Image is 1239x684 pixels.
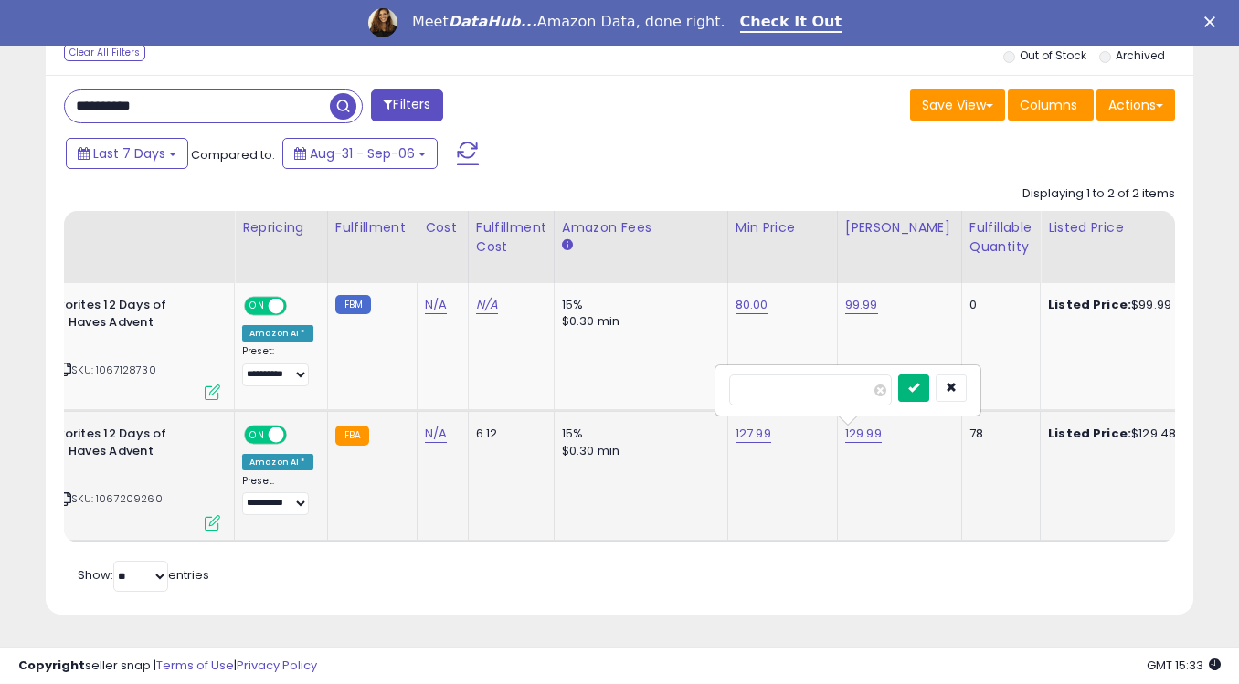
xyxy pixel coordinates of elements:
div: 15% [562,426,714,442]
span: Columns [1020,96,1077,114]
span: ON [246,299,269,314]
button: Columns [1008,89,1094,121]
div: Fulfillable Quantity [969,218,1032,257]
div: seller snap | | [18,658,317,675]
span: ON [246,427,269,443]
div: Preset: [242,345,313,386]
a: N/A [425,425,447,443]
button: Aug-31 - Sep-06 [282,138,438,169]
b: Listed Price: [1048,296,1131,313]
button: Last 7 Days [66,138,188,169]
button: Filters [371,89,442,121]
div: [PERSON_NAME] [845,218,954,237]
span: Aug-31 - Sep-06 [310,144,415,163]
div: 0 [969,297,1026,313]
small: FBA [335,426,369,446]
div: Listed Price [1048,218,1206,237]
span: | SKU: 1067209260 [57,491,163,506]
div: Amazon AI * [242,325,313,342]
label: Archived [1116,47,1165,63]
div: Clear All Filters [64,44,145,61]
div: $99.99 [1048,297,1200,313]
span: Last 7 Days [93,144,165,163]
button: Save View [910,89,1005,121]
strong: Copyright [18,657,85,674]
div: Meet Amazon Data, done right. [412,13,725,31]
a: 129.99 [845,425,882,443]
a: N/A [425,296,447,314]
button: Actions [1096,89,1175,121]
div: 15% [562,297,714,313]
span: | SKU: 1067128730 [57,363,156,377]
div: Fulfillment Cost [476,218,546,257]
small: Amazon Fees. [562,237,573,254]
small: FBM [335,295,371,314]
a: 127.99 [736,425,771,443]
div: Cost [425,218,461,237]
span: OFF [284,299,313,314]
a: Terms of Use [156,657,234,674]
b: Listed Price: [1048,425,1131,442]
span: Show: entries [78,566,209,584]
span: OFF [284,427,313,443]
a: Check It Out [740,13,842,33]
div: 6.12 [476,426,540,442]
div: $0.30 min [562,313,714,330]
a: N/A [476,296,498,314]
div: 78 [969,426,1026,442]
span: 2025-09-14 15:33 GMT [1147,657,1221,674]
label: Out of Stock [1020,47,1086,63]
div: Repricing [242,218,320,237]
span: Compared to: [191,146,275,163]
div: Fulfillment [335,218,409,237]
div: Displaying 1 to 2 of 2 items [1022,185,1175,203]
a: Privacy Policy [237,657,317,674]
a: 80.00 [736,296,768,314]
i: DataHub... [449,13,537,30]
div: Close [1204,16,1223,27]
div: $0.30 min [562,443,714,459]
div: Amazon AI * [242,454,313,470]
div: Min Price [736,218,830,237]
a: 99.99 [845,296,878,314]
div: Preset: [242,475,313,516]
div: Amazon Fees [562,218,720,237]
img: Profile image for Georgie [368,8,397,37]
div: $129.48 [1048,426,1200,442]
